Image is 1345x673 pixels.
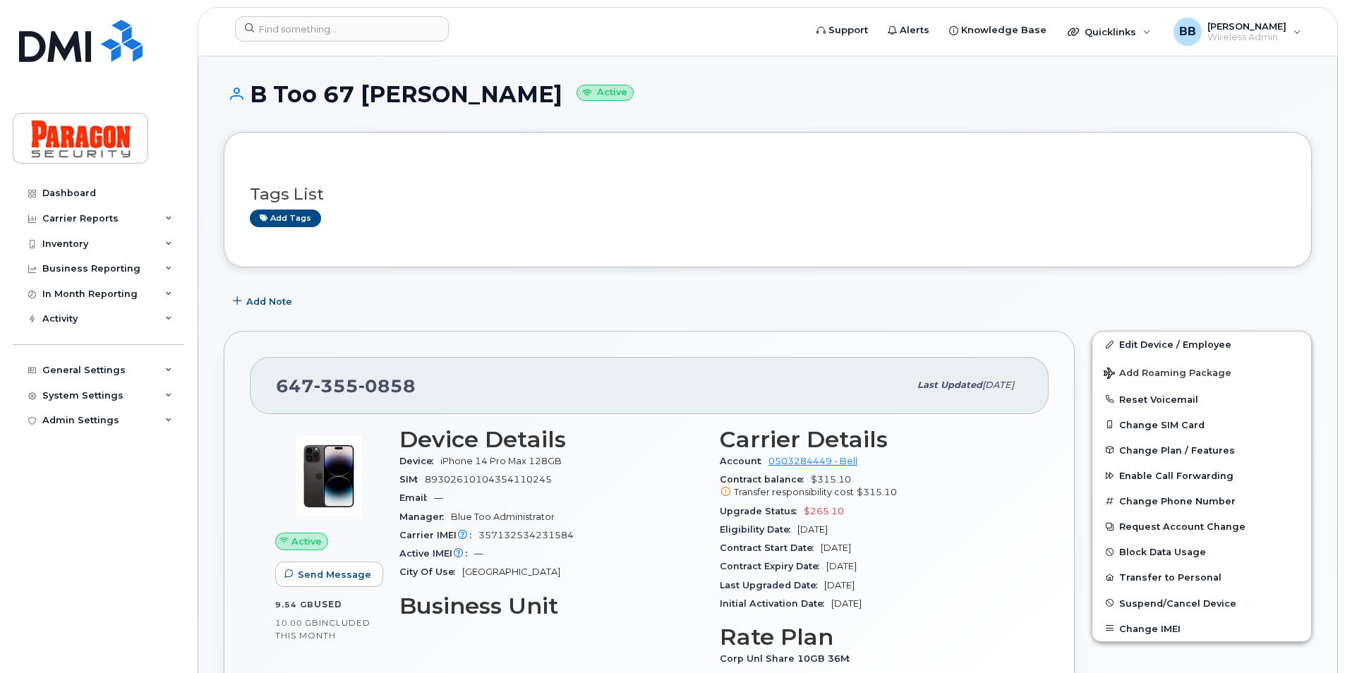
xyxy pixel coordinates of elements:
span: Add Roaming Package [1104,368,1231,381]
button: Block Data Usage [1092,539,1311,564]
span: SIM [399,474,425,485]
span: Enable Call Forwarding [1119,471,1234,481]
span: — [434,492,443,503]
span: Active [291,535,322,548]
span: 9.54 GB [275,600,314,610]
span: $265.10 [804,506,844,516]
button: Change SIM Card [1092,412,1311,437]
span: [DATE] [797,524,828,535]
h3: Carrier Details [720,427,1023,452]
span: $315.10 [857,487,897,497]
h3: Tags List [250,186,1286,203]
span: [DATE] [982,380,1014,390]
span: 10.00 GB [275,618,319,628]
h1: B Too 67 [PERSON_NAME] [224,82,1312,107]
button: Change Phone Number [1092,488,1311,514]
span: [DATE] [826,561,857,571]
button: Reset Voicemail [1092,387,1311,412]
span: included this month [275,617,370,641]
a: 0503284449 - Bell [768,456,857,466]
h3: Device Details [399,427,703,452]
span: Transfer responsibility cost [734,487,854,497]
button: Change Plan / Features [1092,437,1311,463]
span: Last updated [917,380,982,390]
span: 355 [314,375,358,396]
span: Suspend/Cancel Device [1119,598,1236,608]
img: image20231002-3703462-by0d28.jpeg [287,434,371,519]
span: 647 [276,375,416,396]
span: Change Plan / Features [1119,444,1235,455]
button: Enable Call Forwarding [1092,463,1311,488]
span: Active IMEI [399,548,474,559]
span: 357132534231584 [478,530,574,540]
span: Eligibility Date [720,524,797,535]
button: Request Account Change [1092,514,1311,539]
span: Contract balance [720,474,811,485]
span: Send Message [298,568,371,581]
span: $315.10 [720,474,1023,499]
small: Active [577,85,634,101]
span: [DATE] [821,542,851,553]
a: Add tags [250,210,321,227]
span: 89302610104354110245 [425,474,552,485]
button: Add Roaming Package [1092,358,1311,387]
button: Suspend/Cancel Device [1092,590,1311,616]
span: Last Upgraded Date [720,580,824,590]
span: Initial Activation Date [720,598,831,609]
span: Contract Start Date [720,542,821,553]
span: 0858 [358,375,416,396]
span: — [474,548,483,559]
span: Device [399,456,440,466]
h3: Business Unit [399,593,703,619]
span: iPhone 14 Pro Max 128GB [440,456,562,466]
button: Transfer to Personal [1092,564,1311,590]
span: Email [399,492,434,503]
span: [GEOGRAPHIC_DATA] [462,566,560,577]
span: Carrier IMEI [399,530,478,540]
button: Send Message [275,562,383,587]
span: Upgrade Status [720,506,804,516]
button: Add Note [224,289,304,314]
span: Contract Expiry Date [720,561,826,571]
span: used [314,599,342,610]
span: Account [720,456,768,466]
span: Corp Unl Share 10GB 36M [720,653,857,664]
a: Edit Device / Employee [1092,332,1311,357]
span: Add Note [246,295,292,308]
span: [DATE] [824,580,855,590]
span: City Of Use [399,566,462,577]
span: [DATE] [831,598,862,609]
span: Manager [399,511,451,522]
h3: Rate Plan [720,624,1023,650]
span: Blue Too Administrator [451,511,555,522]
button: Change IMEI [1092,616,1311,641]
